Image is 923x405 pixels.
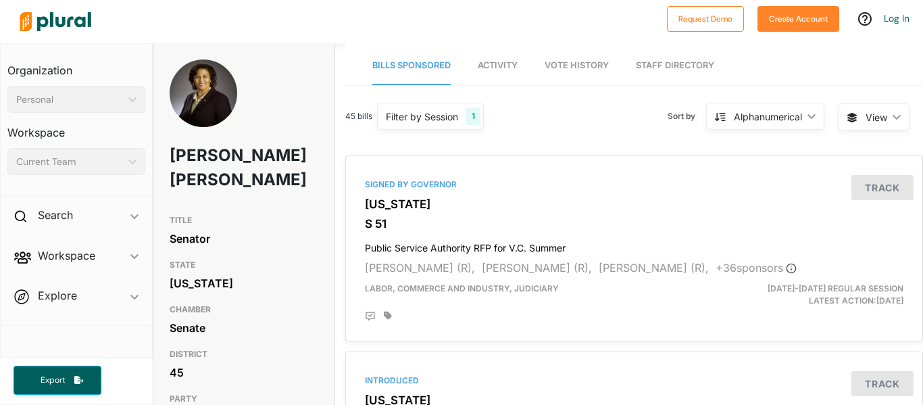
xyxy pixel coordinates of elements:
img: Headshot of Margie Bright Matthews [170,59,237,144]
h3: [US_STATE] [365,197,903,211]
div: 1 [466,108,480,125]
button: Track [851,175,914,200]
button: Create Account [757,6,839,32]
span: Activity [478,60,518,70]
h4: Public Service Authority RFP for V.C. Summer [365,236,903,254]
h3: CHAMBER [170,302,318,318]
h2: Search [38,208,73,222]
a: Bills Sponsored [372,47,451,85]
span: Vote History [545,60,609,70]
div: Current Team [16,155,123,169]
h1: [PERSON_NAME] [PERSON_NAME] [170,135,259,200]
a: Request Demo [667,11,744,25]
div: Signed by Governor [365,178,903,191]
a: Log In [884,12,909,24]
span: 45 bills [345,110,372,122]
span: Bills Sponsored [372,60,451,70]
h3: S 51 [365,217,903,231]
button: Request Demo [667,6,744,32]
a: Create Account [757,11,839,25]
h3: Workspace [7,113,145,143]
span: Labor, Commerce and Industry, Judiciary [365,283,559,293]
div: Introduced [365,375,903,387]
button: Export [14,366,101,395]
h3: DISTRICT [170,346,318,362]
div: Senator [170,229,318,249]
div: Senate [170,318,318,338]
div: 45 [170,362,318,383]
span: Export [31,375,74,386]
span: [PERSON_NAME] (R), [365,261,475,275]
a: Staff Directory [636,47,714,85]
div: Personal [16,93,123,107]
span: [PERSON_NAME] (R), [599,261,709,275]
span: [PERSON_NAME] (R), [482,261,592,275]
div: Latest Action: [DATE] [727,283,914,307]
h3: TITLE [170,212,318,229]
h3: STATE [170,257,318,273]
span: [DATE]-[DATE] Regular Session [768,283,903,293]
div: Add tags [384,311,392,320]
span: + 36 sponsor s [716,261,797,275]
button: Track [851,371,914,396]
div: Filter by Session [386,110,458,124]
div: Add Position Statement [365,311,376,322]
h3: Organization [7,51,145,80]
a: Activity [478,47,518,85]
a: Vote History [545,47,609,85]
div: [US_STATE] [170,273,318,293]
span: View [866,110,887,124]
div: Alphanumerical [734,110,802,124]
span: Sort by [668,110,706,122]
